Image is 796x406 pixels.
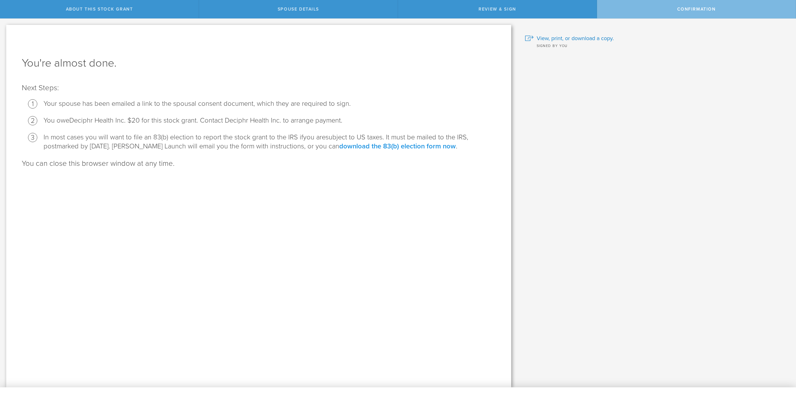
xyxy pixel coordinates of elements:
[44,99,496,108] li: Your spouse has been emailed a link to the spousal consent document, which they are required to s...
[22,56,496,71] h1: You're almost done.
[537,34,614,42] span: View, print, or download a copy.
[525,42,787,49] div: Signed by you
[22,83,496,93] p: Next Steps:
[303,133,326,141] span: you are
[66,7,133,12] span: About this stock grant
[44,116,69,124] span: You owe
[278,7,319,12] span: Spouse Details
[765,357,796,387] iframe: Chat Widget
[44,116,496,125] li: Deciphr Health Inc. $20 for this stock grant. Contact Deciphr Health Inc. to arrange payment.
[479,7,516,12] span: Review & Sign
[339,142,456,150] a: download the 83(b) election form now
[44,133,496,151] li: In most cases you will want to file an 83(b) election to report the stock grant to the IRS if sub...
[22,159,496,169] p: You can close this browser window at any time.
[677,7,716,12] span: Confirmation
